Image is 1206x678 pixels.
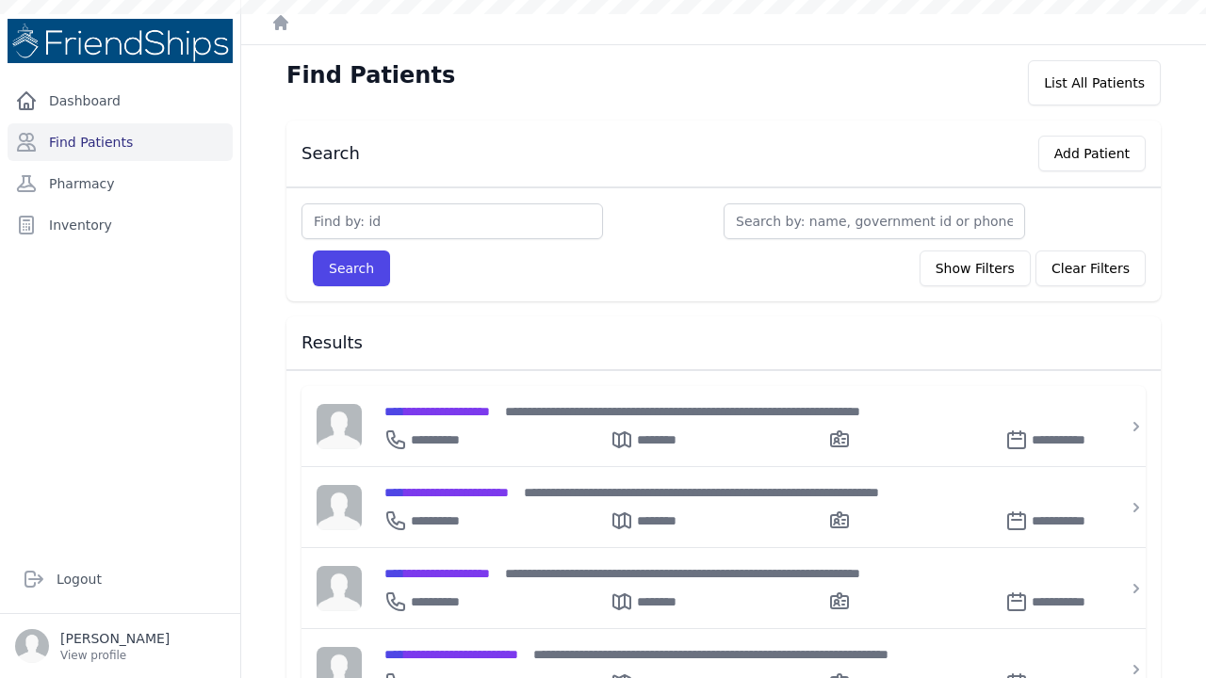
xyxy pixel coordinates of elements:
[8,206,233,244] a: Inventory
[920,250,1031,286] button: Show Filters
[301,142,360,165] h3: Search
[317,566,362,611] img: person-242608b1a05df3501eefc295dc1bc67a.jpg
[301,203,603,239] input: Find by: id
[1035,250,1146,286] button: Clear Filters
[1028,60,1161,105] div: List All Patients
[317,404,362,449] img: person-242608b1a05df3501eefc295dc1bc67a.jpg
[8,165,233,202] a: Pharmacy
[60,629,170,648] p: [PERSON_NAME]
[1038,136,1146,171] button: Add Patient
[301,331,1146,354] h3: Results
[286,60,455,90] h1: Find Patients
[60,648,170,663] p: View profile
[724,203,1025,239] input: Search by: name, government id or phone
[8,123,233,161] a: Find Patients
[313,250,390,286] button: Search
[317,485,362,530] img: person-242608b1a05df3501eefc295dc1bc67a.jpg
[8,82,233,120] a: Dashboard
[15,629,225,663] a: [PERSON_NAME] View profile
[8,19,233,63] img: Medical Missions EMR
[15,560,225,598] a: Logout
